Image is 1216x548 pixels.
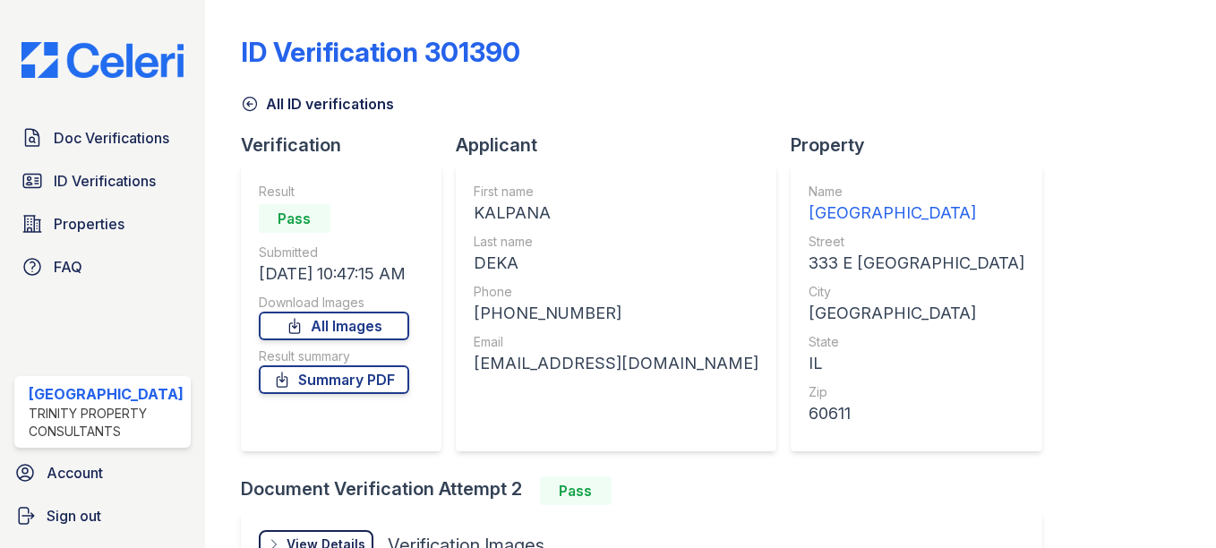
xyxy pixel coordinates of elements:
[474,201,758,226] div: KALPANA
[29,383,184,405] div: [GEOGRAPHIC_DATA]
[809,233,1024,251] div: Street
[474,301,758,326] div: [PHONE_NUMBER]
[259,312,409,340] a: All Images
[259,261,409,287] div: [DATE] 10:47:15 AM
[14,206,191,242] a: Properties
[540,476,612,505] div: Pass
[809,351,1024,376] div: IL
[14,120,191,156] a: Doc Verifications
[809,401,1024,426] div: 60611
[54,256,82,278] span: FAQ
[809,333,1024,351] div: State
[809,283,1024,301] div: City
[54,127,169,149] span: Doc Verifications
[809,201,1024,226] div: [GEOGRAPHIC_DATA]
[47,505,101,527] span: Sign out
[54,213,124,235] span: Properties
[809,183,1024,201] div: Name
[259,183,409,201] div: Result
[241,93,394,115] a: All ID verifications
[7,42,198,79] img: CE_Logo_Blue-a8612792a0a2168367f1c8372b55b34899dd931a85d93a1a3d3e32e68fde9ad4.png
[29,405,184,441] div: Trinity Property Consultants
[474,251,758,276] div: DEKA
[241,133,456,158] div: Verification
[474,233,758,251] div: Last name
[456,133,791,158] div: Applicant
[259,365,409,394] a: Summary PDF
[241,476,1057,505] div: Document Verification Attempt 2
[809,383,1024,401] div: Zip
[259,244,409,261] div: Submitted
[809,301,1024,326] div: [GEOGRAPHIC_DATA]
[474,333,758,351] div: Email
[241,36,520,68] div: ID Verification 301390
[259,204,330,233] div: Pass
[809,183,1024,226] a: Name [GEOGRAPHIC_DATA]
[47,462,103,484] span: Account
[809,251,1024,276] div: 333 E [GEOGRAPHIC_DATA]
[54,170,156,192] span: ID Verifications
[474,183,758,201] div: First name
[14,249,191,285] a: FAQ
[474,283,758,301] div: Phone
[14,163,191,199] a: ID Verifications
[7,498,198,534] a: Sign out
[7,455,198,491] a: Account
[474,351,758,376] div: [EMAIL_ADDRESS][DOMAIN_NAME]
[791,133,1057,158] div: Property
[259,294,409,312] div: Download Images
[259,347,409,365] div: Result summary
